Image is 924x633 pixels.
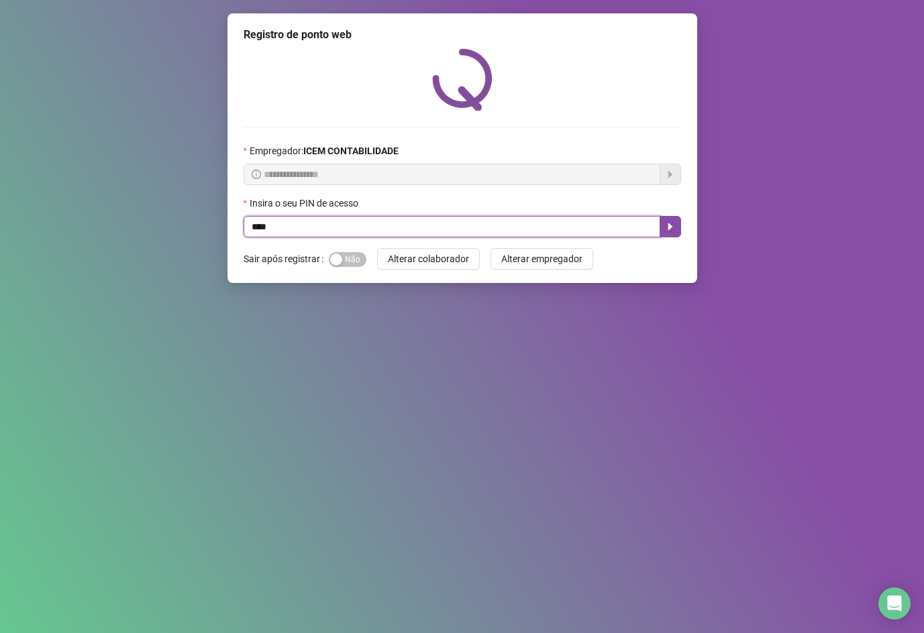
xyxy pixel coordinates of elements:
[388,251,469,266] span: Alterar colaborador
[665,221,676,232] span: caret-right
[878,587,911,620] div: Open Intercom Messenger
[491,248,593,270] button: Alterar empregador
[432,48,493,111] img: QRPoint
[244,248,329,270] label: Sair após registrar
[244,196,367,211] label: Insira o seu PIN de acesso
[303,146,399,156] strong: ICEM CONTABILIDADE
[244,27,681,43] div: Registro de ponto web
[501,251,582,266] span: Alterar empregador
[252,170,261,179] span: info-circle
[250,143,399,158] span: Empregador :
[377,248,480,270] button: Alterar colaborador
